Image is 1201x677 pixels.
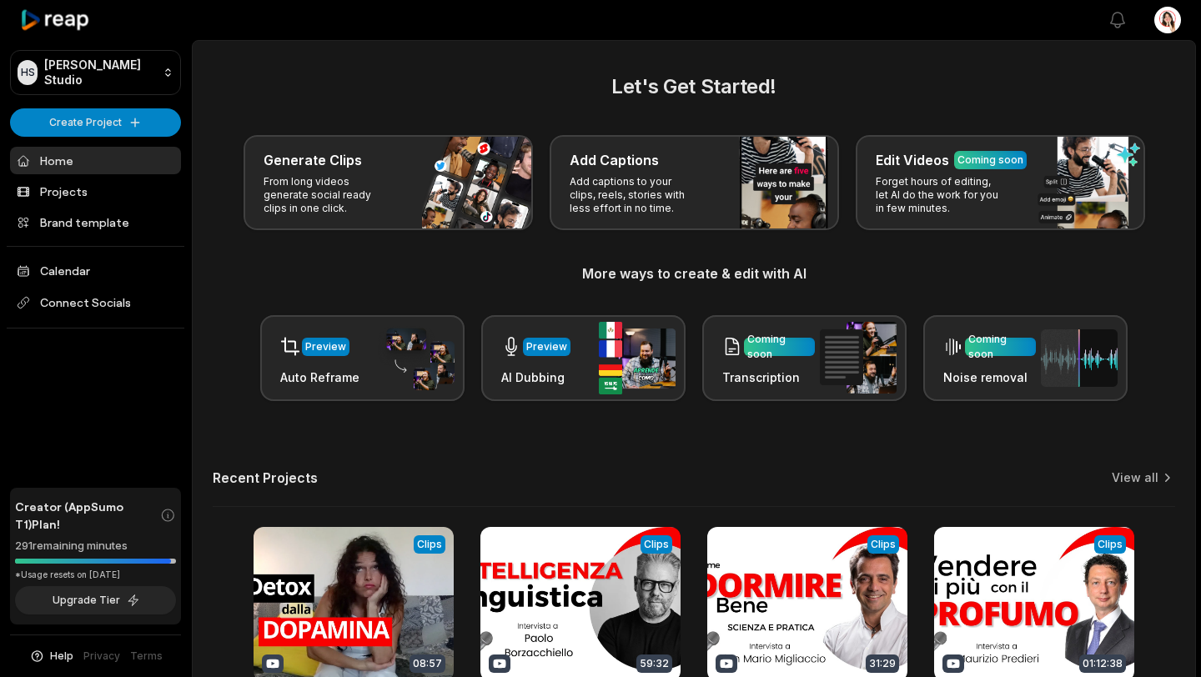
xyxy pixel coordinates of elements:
div: Coming soon [957,153,1023,168]
img: auto_reframe.png [378,326,455,391]
a: Terms [130,649,163,664]
p: Add captions to your clips, reels, stories with less effort in no time. [570,175,699,215]
div: HS [18,60,38,85]
a: Calendar [10,257,181,284]
div: Coming soon [747,332,812,362]
h3: More ways to create & edit with AI [213,263,1175,283]
h3: Edit Videos [876,150,949,170]
a: Home [10,147,181,174]
div: Preview [305,339,346,354]
a: View all [1112,469,1158,486]
h3: Auto Reframe [280,369,359,386]
div: 291 remaining minutes [15,538,176,554]
div: Preview [526,339,567,354]
img: noise_removal.png [1041,329,1118,387]
div: *Usage resets on [DATE] [15,569,176,581]
p: [PERSON_NAME] Studio [44,58,156,88]
span: Creator (AppSumo T1) Plan! [15,498,160,533]
a: Privacy [83,649,120,664]
button: Help [29,649,73,664]
button: Upgrade Tier [15,586,176,614]
h3: Noise removal [943,369,1036,386]
button: Create Project [10,108,181,137]
h2: Recent Projects [213,469,318,486]
h3: Transcription [722,369,815,386]
a: Projects [10,178,181,205]
h3: Add Captions [570,150,659,170]
div: Coming soon [968,332,1033,362]
p: Forget hours of editing, let AI do the work for you in few minutes. [876,175,1005,215]
h2: Let's Get Started! [213,72,1175,102]
a: Brand template [10,208,181,236]
img: transcription.png [820,322,897,394]
img: ai_dubbing.png [599,322,676,394]
span: Help [50,649,73,664]
h3: AI Dubbing [501,369,570,386]
p: From long videos generate social ready clips in one click. [264,175,393,215]
span: Connect Socials [10,288,181,318]
h3: Generate Clips [264,150,362,170]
